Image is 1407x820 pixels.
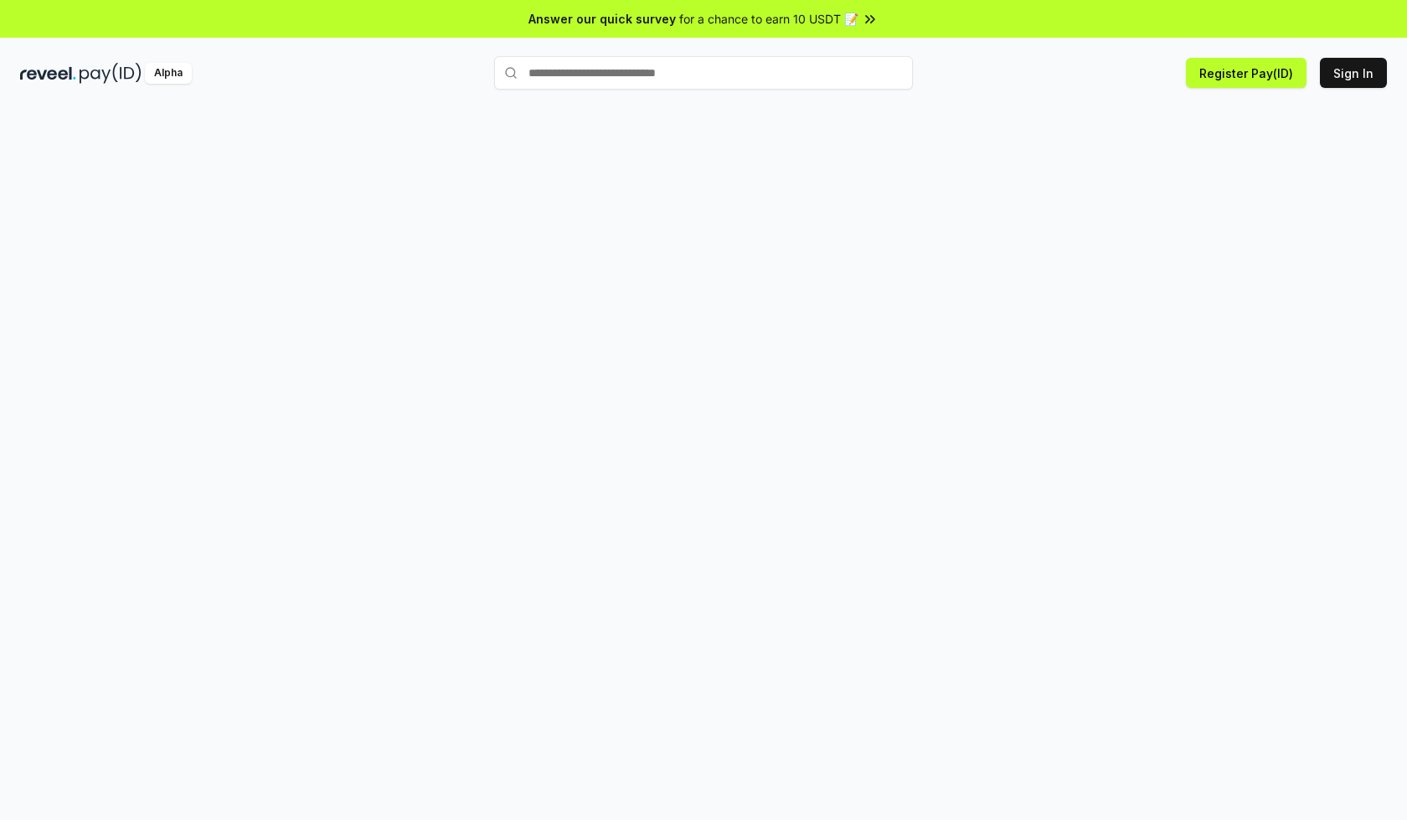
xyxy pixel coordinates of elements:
[1186,58,1306,88] button: Register Pay(ID)
[80,63,142,84] img: pay_id
[679,10,858,28] span: for a chance to earn 10 USDT 📝
[20,63,76,84] img: reveel_dark
[1320,58,1387,88] button: Sign In
[145,63,192,84] div: Alpha
[528,10,676,28] span: Answer our quick survey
